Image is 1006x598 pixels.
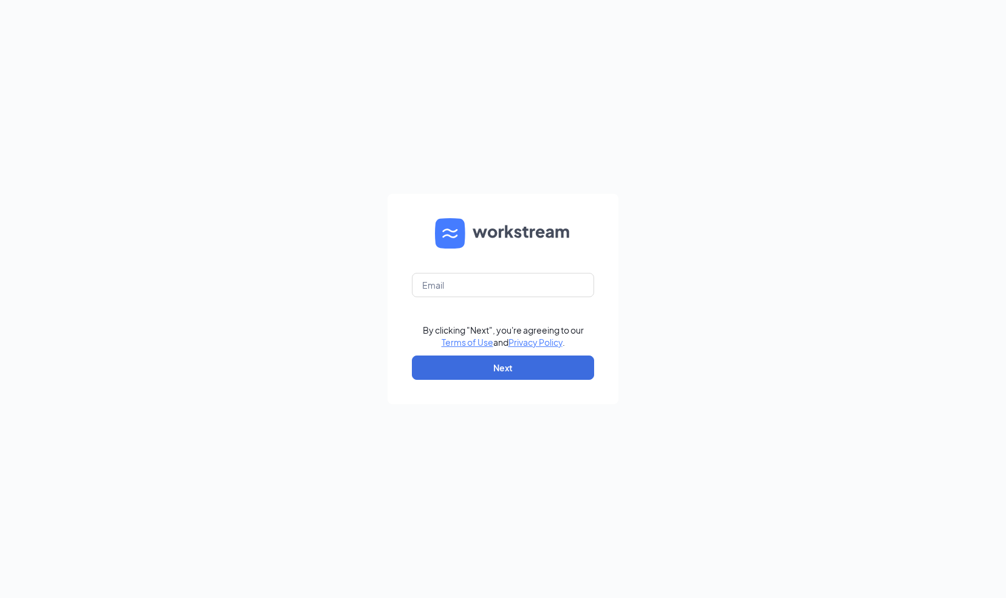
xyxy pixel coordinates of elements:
img: WS logo and Workstream text [435,218,571,249]
a: Privacy Policy [508,337,563,348]
button: Next [412,356,594,380]
a: Terms of Use [442,337,493,348]
div: By clicking "Next", you're agreeing to our and . [423,324,584,348]
input: Email [412,273,594,297]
